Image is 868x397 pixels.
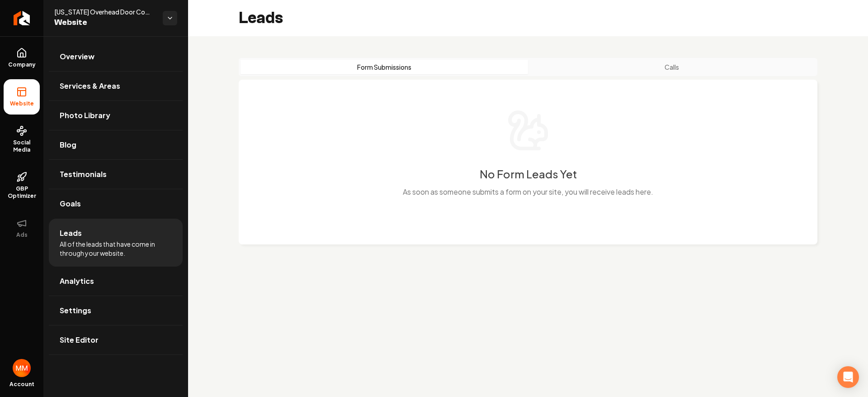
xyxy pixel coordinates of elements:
[4,164,40,207] a: GBP Optimizer
[49,267,183,296] a: Analytics
[60,51,94,62] span: Overview
[60,228,82,239] span: Leads
[13,359,31,377] img: Matthew Meyer
[54,7,156,16] span: [US_STATE] Overhead Door Company
[4,118,40,161] a: Social Media
[4,210,40,246] button: Ads
[49,189,183,218] a: Goals
[49,160,183,189] a: Testimonials
[6,100,38,107] span: Website
[60,198,81,209] span: Goals
[5,61,39,68] span: Company
[60,81,120,91] span: Services & Areas
[13,359,31,377] button: Open user button
[60,335,99,345] span: Site Editor
[60,276,94,287] span: Analytics
[4,185,40,200] span: GBP Optimizer
[4,40,40,76] a: Company
[49,72,183,100] a: Services & Areas
[239,9,283,27] h2: Leads
[54,16,156,29] span: Website
[403,187,653,197] p: As soon as someone submits a form on your site, you will receive leads here.
[837,366,859,388] div: Open Intercom Messenger
[49,325,183,354] a: Site Editor
[60,110,110,121] span: Photo Library
[60,139,76,150] span: Blog
[13,231,31,239] span: Ads
[14,11,30,25] img: Rebolt Logo
[49,101,183,130] a: Photo Library
[60,239,172,258] span: All of the leads that have come in through your website.
[49,130,183,159] a: Blog
[4,139,40,153] span: Social Media
[49,296,183,325] a: Settings
[528,60,816,74] button: Calls
[60,169,107,180] span: Testimonials
[241,60,528,74] button: Form Submissions
[480,167,577,181] h3: No Form Leads Yet
[60,305,91,316] span: Settings
[9,381,34,388] span: Account
[49,42,183,71] a: Overview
